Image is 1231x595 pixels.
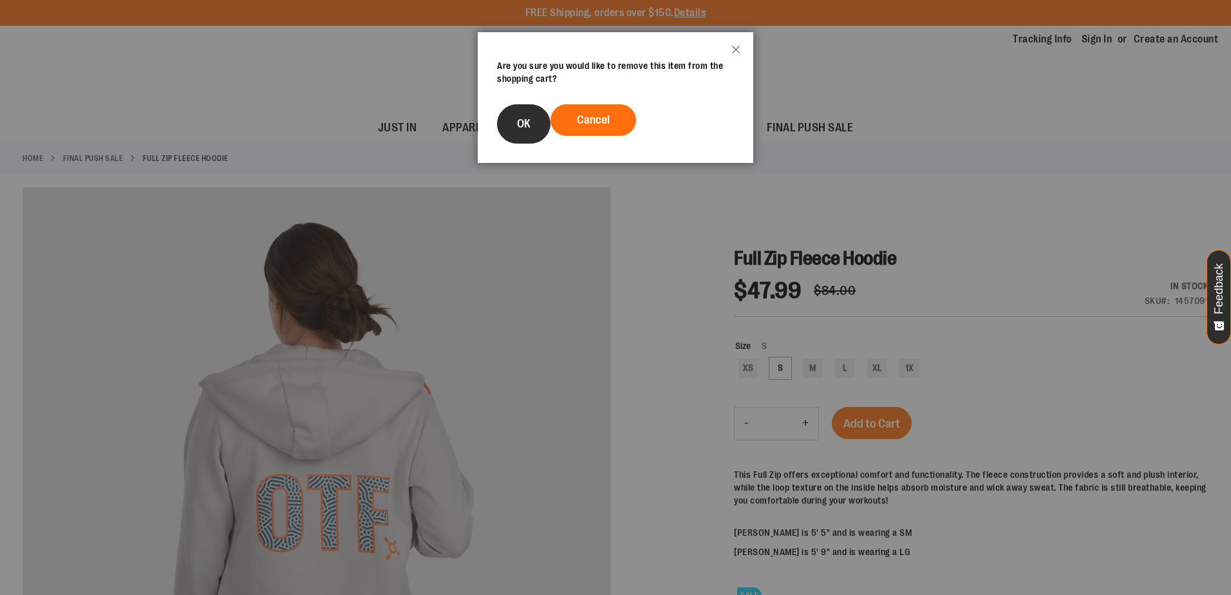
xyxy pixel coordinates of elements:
[497,104,550,144] button: OK
[497,59,734,85] div: Are you sure you would like to remove this item from the shopping cart?
[1207,250,1231,345] button: Feedback - Show survey
[1213,263,1225,314] span: Feedback
[550,104,636,136] button: Cancel
[577,113,610,126] span: Cancel
[517,117,531,130] span: OK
